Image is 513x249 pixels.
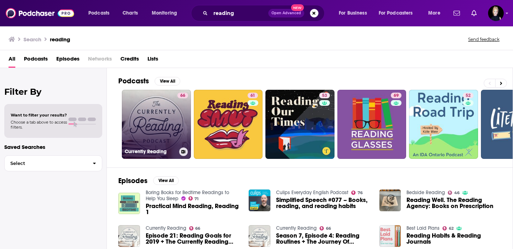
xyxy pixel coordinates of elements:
[463,93,473,98] a: 52
[194,90,263,159] a: 61
[391,93,401,98] a: 69
[488,5,504,21] span: Logged in as Passell
[276,225,317,231] a: Currently Reading
[9,53,15,68] a: All
[118,7,142,19] a: Charts
[428,8,440,18] span: More
[276,233,371,245] a: Season 7, Episode 4: Reading Routines + The Journey Of Currently Reading
[177,93,188,98] a: 66
[146,233,240,245] a: Episode 21: Reading Goals for 2019 + The Currently Reading Challenge
[146,203,240,215] a: Practical Mind Reading, Reading 1
[423,7,449,19] button: open menu
[198,5,331,21] div: Search podcasts, credits, & more...
[118,77,180,85] a: PodcastsView All
[118,176,147,185] h2: Episodes
[211,7,268,19] input: Search podcasts, credits, & more...
[276,197,371,209] a: Simplified Speech #077 – Books, reading, and reading habits
[118,193,140,214] img: Practical Mind Reading, Reading 1
[56,53,79,68] a: Episodes
[454,191,460,194] span: 46
[394,92,399,99] span: 69
[195,227,200,230] span: 66
[488,5,504,21] img: User Profile
[488,5,504,21] button: Show profile menu
[326,227,331,230] span: 66
[5,161,87,166] span: Select
[118,225,140,247] a: Episode 21: Reading Goals for 2019 + The Currently Reading Challenge
[120,53,139,68] a: Credits
[449,227,454,230] span: 62
[4,144,102,150] p: Saved Searches
[118,176,179,185] a: EpisodesView All
[448,191,460,195] a: 46
[406,225,440,231] a: Best Laid Plans
[4,155,102,171] button: Select
[322,92,327,99] span: 53
[155,77,180,85] button: View All
[147,53,158,68] a: Lists
[334,7,376,19] button: open menu
[122,90,191,159] a: 66Currently Reading
[88,53,112,68] span: Networks
[319,93,330,98] a: 53
[320,226,331,230] a: 66
[406,197,501,209] a: Reading Well. The Reading Agency: Books on Prescription
[468,7,480,19] a: Show notifications dropdown
[123,8,138,18] span: Charts
[249,190,270,211] img: Simplified Speech #077 – Books, reading, and reading habits
[379,190,401,211] a: Reading Well. The Reading Agency: Books on Prescription
[24,36,41,43] h3: Search
[442,226,454,230] a: 62
[276,190,348,196] a: Culips Everyday English Podcast
[153,176,179,185] button: View All
[265,90,335,159] a: 53
[146,225,186,231] a: Currently Reading
[339,8,367,18] span: For Business
[291,4,304,11] span: New
[118,77,149,85] h2: Podcasts
[152,8,177,18] span: Monitoring
[11,120,67,130] span: Choose a tab above to access filters.
[4,87,102,97] h2: Filter By
[466,92,471,99] span: 52
[88,8,109,18] span: Podcasts
[374,7,423,19] button: open menu
[83,7,119,19] button: open menu
[379,225,401,247] img: Reading Habits & Reading Journals
[188,196,199,201] a: 71
[406,233,501,245] a: Reading Habits & Reading Journals
[248,93,258,98] a: 61
[466,36,502,42] button: Send feedback
[250,92,255,99] span: 61
[337,90,406,159] a: 69
[50,36,70,43] h3: reading
[249,225,270,247] img: Season 7, Episode 4: Reading Routines + The Journey Of Currently Reading
[271,11,301,15] span: Open Advanced
[409,90,478,159] a: 52
[358,191,363,194] span: 76
[147,7,186,19] button: open menu
[6,6,74,20] img: Podchaser - Follow, Share and Rate Podcasts
[125,149,176,155] h3: Currently Reading
[451,7,463,19] a: Show notifications dropdown
[379,8,413,18] span: For Podcasters
[268,9,304,17] button: Open AdvancedNew
[24,53,48,68] a: Podcasts
[406,190,445,196] a: Bedside Reading
[146,190,229,202] a: Boring Books for Bedtime Readings to Help You Sleep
